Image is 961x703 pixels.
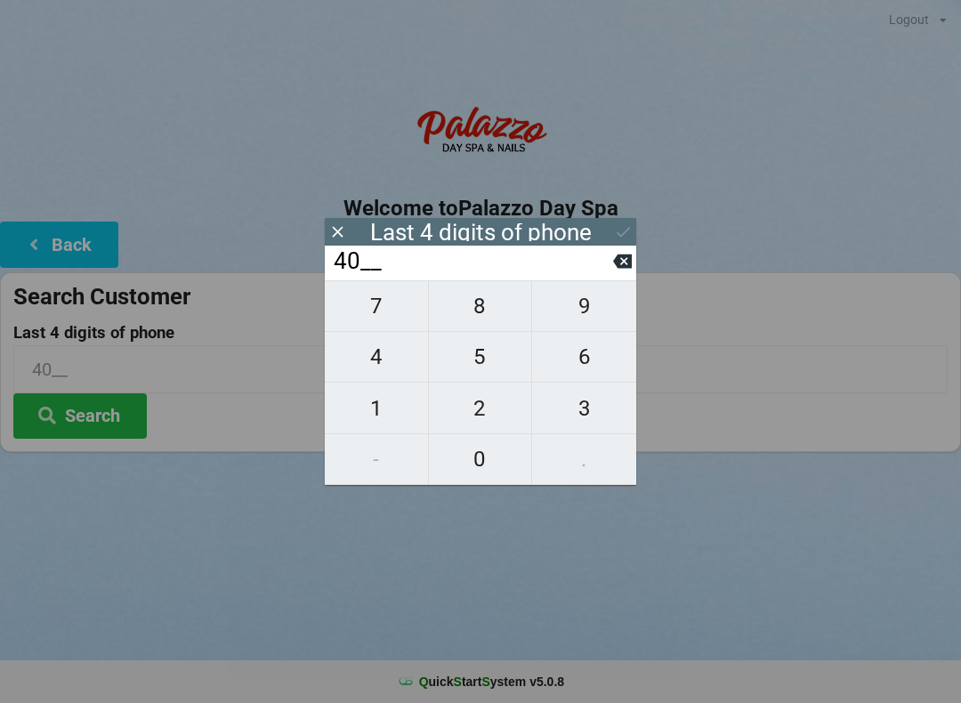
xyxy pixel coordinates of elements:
[429,390,532,427] span: 2
[532,383,636,433] button: 3
[532,390,636,427] span: 3
[429,440,532,478] span: 0
[429,332,533,383] button: 5
[325,287,428,325] span: 7
[429,434,533,485] button: 0
[532,332,636,383] button: 6
[325,332,429,383] button: 4
[532,338,636,376] span: 6
[532,287,636,325] span: 9
[370,223,592,241] div: Last 4 digits of phone
[325,338,428,376] span: 4
[429,383,533,433] button: 2
[325,383,429,433] button: 1
[429,280,533,332] button: 8
[532,280,636,332] button: 9
[429,287,532,325] span: 8
[325,390,428,427] span: 1
[325,280,429,332] button: 7
[429,338,532,376] span: 5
